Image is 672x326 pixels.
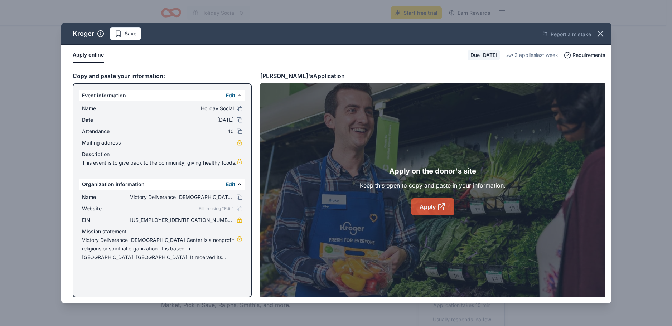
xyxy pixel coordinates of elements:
[506,51,558,59] div: 2 applies last week
[82,104,130,113] span: Name
[79,179,245,190] div: Organization information
[82,193,130,201] span: Name
[389,165,476,177] div: Apply on the donor's site
[82,227,242,236] div: Mission statement
[125,29,136,38] span: Save
[411,198,454,215] a: Apply
[542,30,591,39] button: Report a mistake
[82,127,130,136] span: Attendance
[360,181,506,190] div: Keep this open to copy and paste in your information.
[79,90,245,101] div: Event information
[82,116,130,124] span: Date
[82,204,130,213] span: Website
[73,28,94,39] div: Kroger
[572,51,605,59] span: Requirements
[82,150,242,159] div: Description
[110,27,141,40] button: Save
[468,50,500,60] div: Due [DATE]
[226,91,235,100] button: Edit
[82,216,130,224] span: EIN
[199,206,234,211] span: Fill in using "Edit"
[130,116,234,124] span: [DATE]
[130,193,234,201] span: Victory Deliverance [DEMOGRAPHIC_DATA] Center
[82,138,130,147] span: Mailing address
[73,71,252,81] div: Copy and paste your information:
[82,159,237,167] span: This event is to give back to the community; giving healthy foods.
[130,104,234,113] span: Holiday Social
[130,216,234,224] span: [US_EMPLOYER_IDENTIFICATION_NUMBER]
[82,236,237,262] span: Victory Deliverance [DEMOGRAPHIC_DATA] Center is a nonprofit religious or spiritual organization....
[564,51,605,59] button: Requirements
[73,48,104,63] button: Apply online
[130,127,234,136] span: 40
[260,71,345,81] div: [PERSON_NAME]'s Application
[226,180,235,189] button: Edit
